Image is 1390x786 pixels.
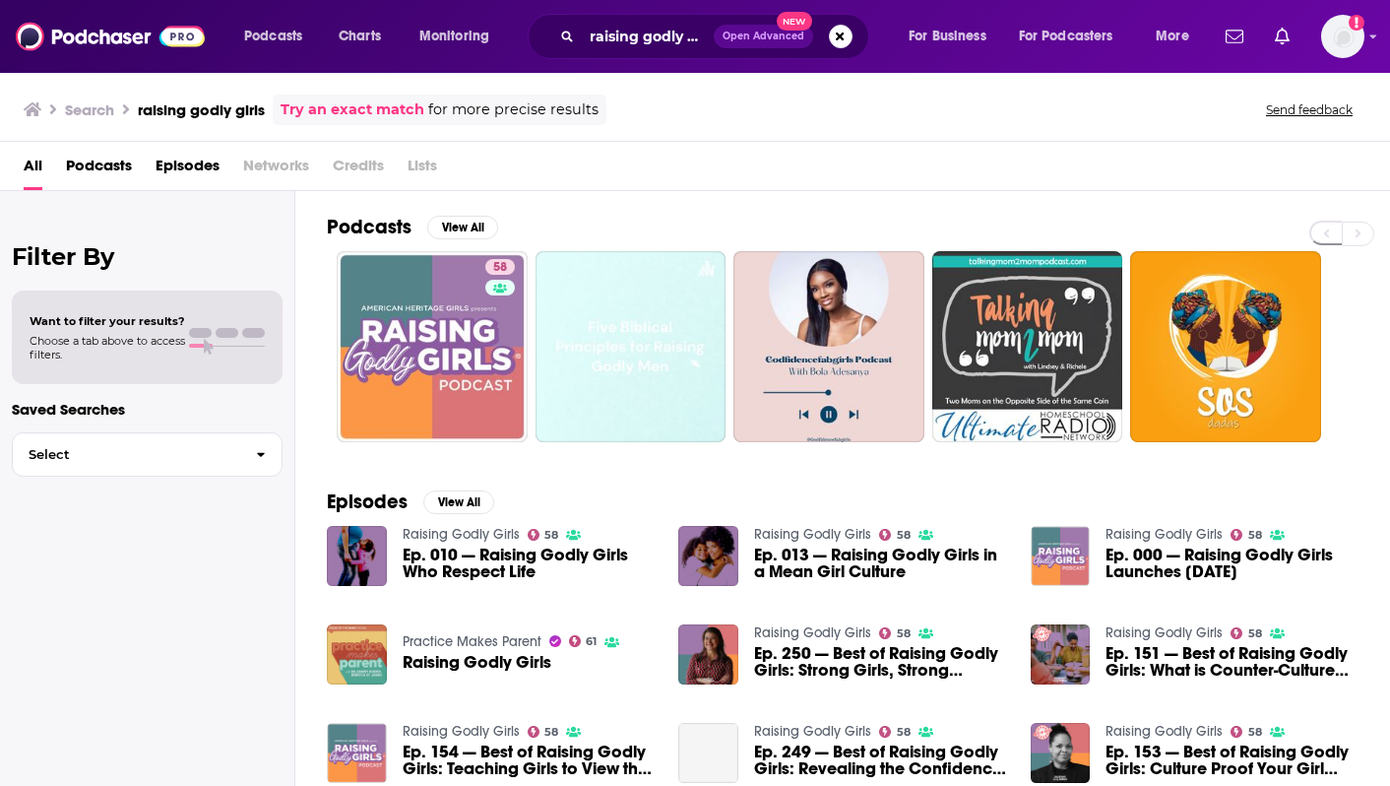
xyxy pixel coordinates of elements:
a: Raising Godly Girls [403,723,520,740]
h3: raising godly girls [138,100,265,119]
p: Saved Searches [12,400,283,419]
span: Ep. 249 — Best of Raising Godly Girls: Revealing the Confidence of [DEMOGRAPHIC_DATA] to Your Dau... [754,744,1007,777]
a: Ep. 000 — Raising Godly Girls Launches January 1, 2024 [1106,547,1358,580]
span: for more precise results [428,98,599,121]
button: Open AdvancedNew [714,25,813,48]
button: open menu [1006,21,1142,52]
span: Open Advanced [723,32,804,41]
h2: Episodes [327,490,408,514]
a: PodcastsView All [327,215,498,239]
img: Ep. 000 — Raising Godly Girls Launches January 1, 2024 [1031,526,1091,586]
span: 58 [1248,531,1262,540]
span: Networks [243,150,309,190]
span: New [777,12,812,31]
a: Ep. 013 — Raising Godly Girls in a Mean Girl Culture [754,547,1007,580]
img: User Profile [1321,15,1364,58]
a: Ep. 151 — Best of Raising Godly Girls: What is Counter-Culture Parenting? [1106,645,1358,679]
span: 58 [897,531,911,540]
span: Ep. 153 — Best of Raising Godly Girls: Culture Proof Your Girl with [PERSON_NAME] [1106,744,1358,777]
a: Raising Godly Girls [754,526,871,543]
span: Charts [339,23,381,50]
span: 58 [1248,629,1262,638]
a: Ep. 013 — Raising Godly Girls in a Mean Girl Culture [678,526,738,586]
span: 58 [544,531,558,540]
span: Choose a tab above to access filters. [30,334,185,361]
a: Ep. 249 — Best of Raising Godly Girls: Revealing the Confidence of Christ to Your Daughter [754,744,1007,777]
span: Ep. 250 — Best of Raising Godly Girls: Strong Girls, Strong Women with [PERSON_NAME] [754,645,1007,679]
a: Practice Makes Parent [403,633,541,650]
span: 61 [586,637,597,646]
a: 58 [337,251,528,442]
a: Raising Godly Girls [754,624,871,641]
span: More [1156,23,1189,50]
a: 58 [879,529,911,541]
a: Ep. 154 — Best of Raising Godly Girls: Teaching Girls to View the World Biblically [403,744,656,777]
a: 58 [485,259,515,275]
span: Select [13,448,240,461]
span: Monitoring [419,23,489,50]
span: 58 [1248,728,1262,737]
span: Credits [333,150,384,190]
button: View All [427,216,498,239]
span: Want to filter your results? [30,314,185,328]
a: Raising Godly Girls [1106,624,1223,641]
span: For Business [909,23,986,50]
span: Lists [408,150,437,190]
span: For Podcasters [1019,23,1113,50]
a: 58 [528,726,559,738]
a: 58 [879,627,911,639]
svg: Add a profile image [1349,15,1364,31]
img: Ep. 153 — Best of Raising Godly Girls: Culture Proof Your Girl with Meeke Addison [1031,723,1091,783]
h2: Filter By [12,242,283,271]
span: 58 [897,728,911,737]
span: 58 [544,728,558,737]
a: Raising Godly Girls [1106,723,1223,740]
a: Ep. 250 — Best of Raising Godly Girls: Strong Girls, Strong Women with Sarah Stonestreet [754,645,1007,679]
img: Ep. 151 — Best of Raising Godly Girls: What is Counter-Culture Parenting? [1031,624,1091,685]
img: Raising Godly Girls [327,624,387,685]
span: Podcasts [244,23,302,50]
span: 58 [493,258,507,278]
span: 58 [897,629,911,638]
a: EpisodesView All [327,490,494,514]
h3: Search [65,100,114,119]
a: Raising Godly Girls [754,723,871,740]
button: open menu [1142,21,1214,52]
a: Show notifications dropdown [1218,20,1251,53]
span: Ep. 000 — Raising Godly Girls Launches [DATE] [1106,547,1358,580]
a: Raising Godly Girls [403,654,551,671]
a: 58 [1231,726,1262,738]
a: Try an exact match [281,98,424,121]
button: open menu [406,21,515,52]
a: 58 [879,726,911,738]
a: Ep. 010 — Raising Godly Girls Who Respect Life [327,526,387,586]
a: All [24,150,42,190]
input: Search podcasts, credits, & more... [582,21,714,52]
a: Charts [326,21,393,52]
a: Raising Godly Girls [1106,526,1223,543]
a: Ep. 249 — Best of Raising Godly Girls: Revealing the Confidence of Christ to Your Daughter [678,723,738,783]
img: Ep. 250 — Best of Raising Godly Girls: Strong Girls, Strong Women with Sarah Stonestreet [678,624,738,685]
button: open menu [230,21,328,52]
a: Ep. 153 — Best of Raising Godly Girls: Culture Proof Your Girl with Meeke Addison [1106,744,1358,777]
a: 61 [569,635,598,647]
img: Ep. 154 — Best of Raising Godly Girls: Teaching Girls to View the World Biblically [327,723,387,783]
a: Podcasts [66,150,132,190]
button: Select [12,432,283,477]
a: Ep. 010 — Raising Godly Girls Who Respect Life [403,547,656,580]
img: Podchaser - Follow, Share and Rate Podcasts [16,18,205,55]
button: Send feedback [1260,101,1358,118]
a: Raising Godly Girls [403,526,520,543]
a: Episodes [156,150,220,190]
